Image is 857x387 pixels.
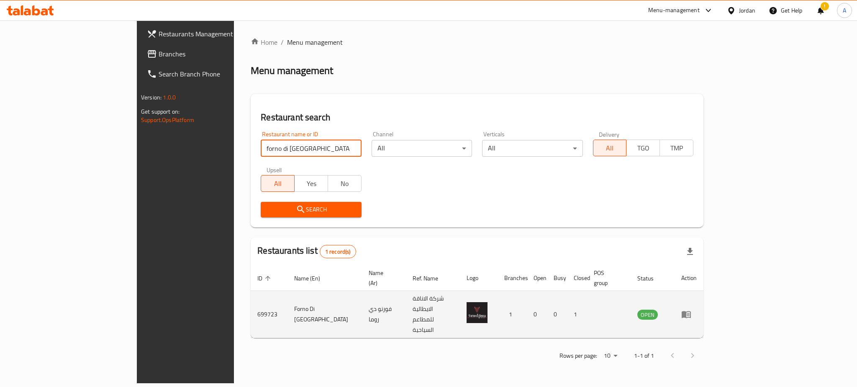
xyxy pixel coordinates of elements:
div: Menu [681,309,697,319]
span: Branches [159,49,273,59]
span: 1.0.0 [163,92,176,103]
span: ID [257,273,273,283]
a: Branches [140,44,280,64]
button: TGO [626,140,660,156]
th: Busy [547,265,567,291]
button: Search [261,202,361,217]
span: All [597,142,624,154]
span: POS group [594,268,621,288]
a: Support.OpsPlatform [141,115,194,125]
span: Search [267,204,354,215]
span: Version: [141,92,162,103]
label: Delivery [599,131,620,137]
td: 1 [498,291,527,338]
span: TGO [630,142,657,154]
span: Menu management [287,37,343,47]
span: TMP [663,142,690,154]
table: enhanced table [251,265,703,338]
label: Upsell [267,167,282,173]
p: 1-1 of 1 [634,351,654,361]
span: A [843,6,846,15]
th: Branches [498,265,527,291]
div: Total records count [320,245,356,258]
td: 1 [567,291,587,338]
h2: Restaurants list [257,244,356,258]
a: Search Branch Phone [140,64,280,84]
h2: Restaurant search [261,111,693,124]
button: All [593,140,627,156]
td: Forno Di [GEOGRAPHIC_DATA] [287,291,362,338]
div: All [482,140,582,157]
td: 0 [547,291,567,338]
button: TMP [659,140,693,156]
div: Jordan [739,6,755,15]
a: Restaurants Management [140,24,280,44]
span: Status [637,273,665,283]
span: OPEN [637,310,658,320]
img: Forno Di Roma [467,302,488,323]
span: Restaurants Management [159,29,273,39]
span: 1 record(s) [320,248,356,256]
td: شركة الاناقة الايطالية للمطاعم السياحية [406,291,460,338]
li: / [281,37,284,47]
span: Search Branch Phone [159,69,273,79]
div: All [372,140,472,157]
td: 0 [527,291,547,338]
span: Name (Ar) [369,268,396,288]
div: Rows per page: [600,350,621,362]
button: Yes [294,175,328,192]
th: Open [527,265,547,291]
p: Rows per page: [559,351,597,361]
span: Get support on: [141,106,180,117]
span: Ref. Name [413,273,449,283]
td: فورنو دي روما [362,291,406,338]
button: All [261,175,295,192]
div: Export file [680,242,700,262]
nav: breadcrumb [251,37,703,47]
h2: Menu management [251,64,333,77]
th: Action [675,265,703,291]
span: Name (En) [294,273,331,283]
div: Menu-management [648,5,700,15]
input: Search for restaurant name or ID.. [261,140,361,157]
th: Closed [567,265,587,291]
span: Yes [298,178,325,190]
span: All [264,178,291,190]
button: No [328,175,362,192]
span: No [331,178,358,190]
th: Logo [460,265,498,291]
